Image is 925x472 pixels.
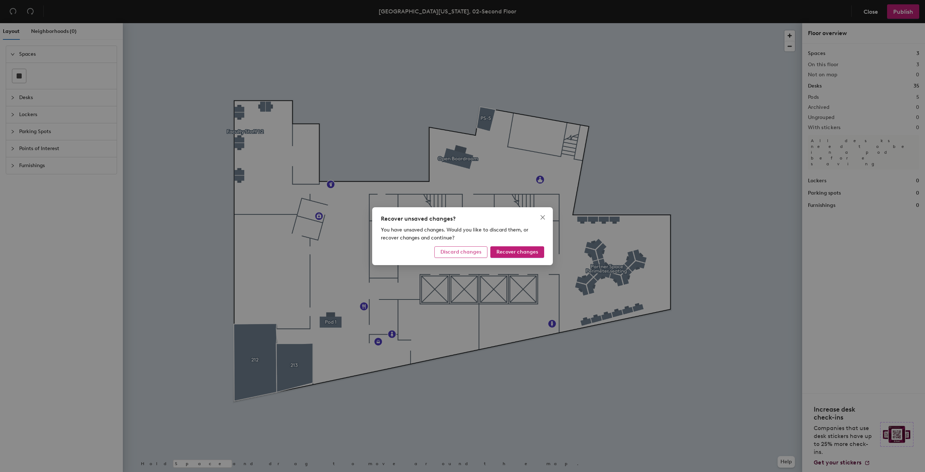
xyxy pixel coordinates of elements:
button: Recover changes [490,246,544,258]
span: Discard changes [440,249,481,255]
button: Discard changes [434,246,487,258]
div: Recover unsaved changes? [381,214,544,223]
span: close [540,214,546,220]
span: Close [537,214,548,220]
span: You have unsaved changes. Would you like to discard them, or recover changes and continue? [381,227,528,241]
button: Close [537,212,548,223]
span: Recover changes [496,249,538,255]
